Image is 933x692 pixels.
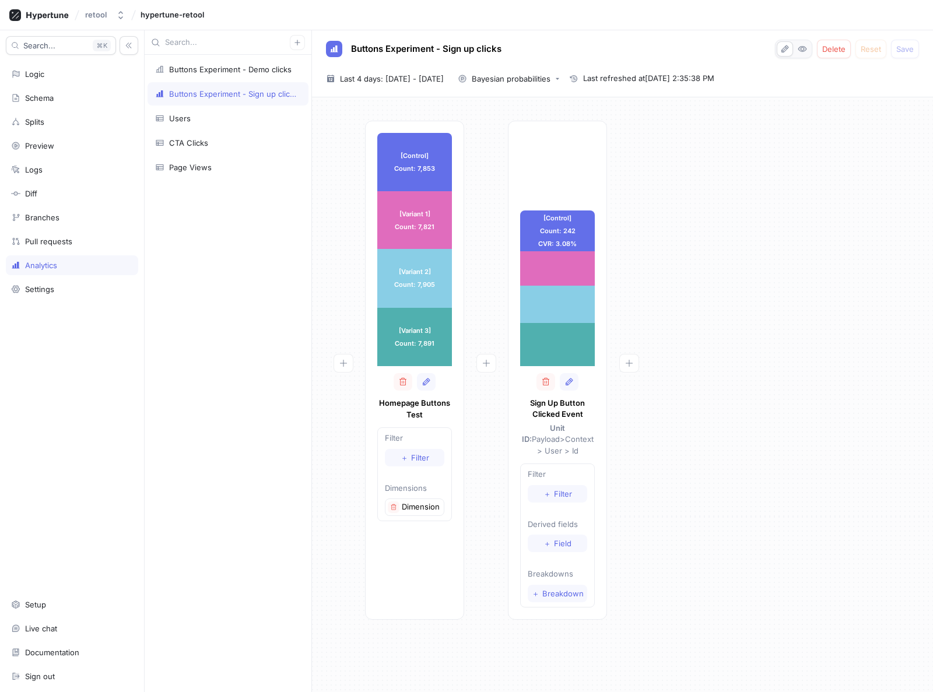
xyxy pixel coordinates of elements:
[583,73,714,85] span: Last refreshed at [DATE] 2:35:38 PM
[25,261,57,270] div: Analytics
[520,210,595,251] div: [Control] Count: 242 CVR: 3.08%
[861,45,881,52] span: Reset
[402,501,441,513] p: Dimension 1
[822,45,846,52] span: Delete
[528,535,587,552] button: ＋Field
[340,73,444,85] span: Last 4 days: [DATE] - [DATE]
[855,40,886,58] button: Reset
[401,454,408,461] span: ＋
[25,648,79,657] div: Documentation
[377,398,452,420] p: Homepage Buttons Test
[520,398,595,420] p: Sign Up Button Clicked Event
[165,37,290,48] input: Search...
[528,568,587,580] p: Breakdowns
[169,114,191,123] div: Users
[25,141,54,150] div: Preview
[377,191,452,249] div: [Variant 1] Count: 7,821
[85,10,107,20] div: retool
[25,284,54,294] div: Settings
[377,249,452,307] div: [Variant 2] Count: 7,905
[543,490,551,497] span: ＋
[169,138,208,147] div: CTA Clicks
[528,485,587,503] button: ＋Filter
[25,600,46,609] div: Setup
[520,423,595,457] p: Payload > Context > User > Id
[6,36,116,55] button: Search...K
[25,624,57,633] div: Live chat
[896,45,914,52] span: Save
[25,213,59,222] div: Branches
[141,10,204,19] span: hypertune-retool
[6,642,138,662] a: Documentation
[528,585,587,602] button: ＋Breakdown
[23,42,55,49] span: Search...
[25,93,54,103] div: Schema
[351,44,501,54] span: Buttons Experiment - Sign up clicks
[169,163,212,172] div: Page Views
[817,40,851,58] button: Delete
[80,5,130,24] button: retool
[385,449,444,466] button: ＋Filter
[411,454,429,461] span: Filter
[554,490,572,497] span: Filter
[543,540,551,547] span: ＋
[25,69,44,79] div: Logic
[385,483,444,494] p: Dimensions
[25,165,43,174] div: Logs
[377,308,452,366] div: [Variant 3] Count: 7,891
[532,590,539,597] span: ＋
[25,189,37,198] div: Diff
[891,40,919,58] button: Save
[93,40,111,51] div: K
[554,540,571,547] span: Field
[528,469,587,480] p: Filter
[25,237,72,246] div: Pull requests
[25,672,55,681] div: Sign out
[453,70,564,87] button: Bayesian probabilities
[528,519,587,531] p: Derived fields
[169,65,292,74] div: Buttons Experiment - Demo clicks
[472,75,550,83] div: Bayesian probabilities
[25,117,44,127] div: Splits
[377,133,452,191] div: [Control] Count: 7,853
[169,89,296,99] div: Buttons Experiment - Sign up clicks
[385,433,444,444] p: Filter
[542,590,584,597] span: Breakdown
